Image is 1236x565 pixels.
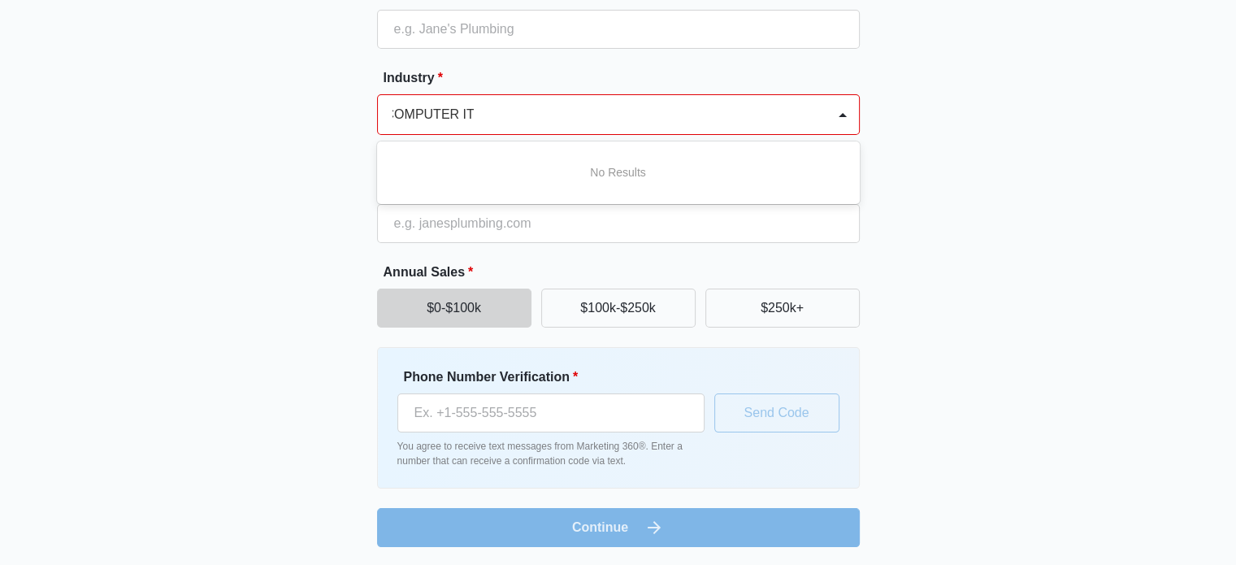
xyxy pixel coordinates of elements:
[541,289,696,328] button: $100k-$250k
[705,289,860,328] button: $250k+
[397,439,705,468] p: You agree to receive text messages from Marketing 360®. Enter a number that can receive a confirm...
[377,158,860,188] div: No Results
[377,289,531,328] button: $0-$100k
[397,393,705,432] input: Ex. +1-555-555-5555
[377,10,860,49] input: e.g. Jane's Plumbing
[384,263,866,282] label: Annual Sales
[404,367,711,387] label: Phone Number Verification
[384,68,866,88] label: Industry
[377,204,860,243] input: e.g. janesplumbing.com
